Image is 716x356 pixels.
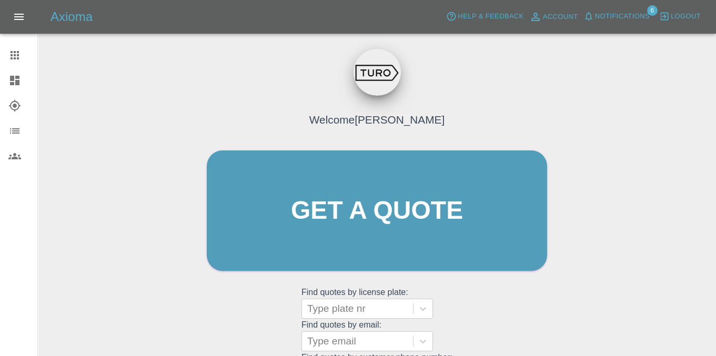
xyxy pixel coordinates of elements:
[671,11,701,23] span: Logout
[354,49,401,96] img: ...
[595,11,650,23] span: Notifications
[543,11,578,23] span: Account
[458,11,523,23] span: Help & Feedback
[647,5,658,16] span: 6
[309,111,445,128] h4: Welcome [PERSON_NAME]
[51,8,93,25] h5: Axioma
[6,4,32,29] button: Open drawer
[581,8,652,25] button: Notifications
[207,150,547,271] a: Get a quote
[443,8,526,25] button: Help & Feedback
[301,288,452,319] grid: Find quotes by license plate:
[301,320,452,351] grid: Find quotes by email:
[527,8,581,25] a: Account
[657,8,703,25] button: Logout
